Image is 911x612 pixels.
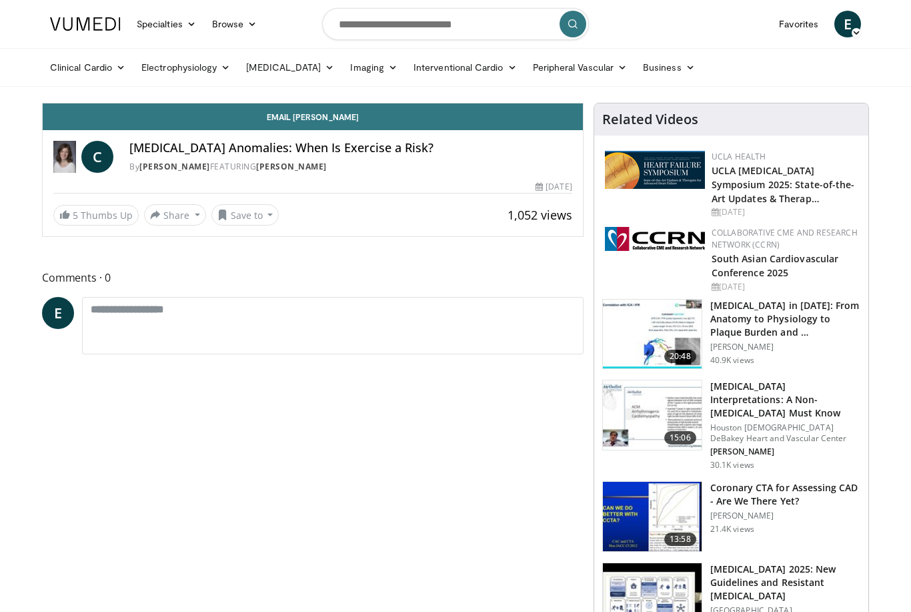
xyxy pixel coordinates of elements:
[238,54,342,81] a: [MEDICAL_DATA]
[53,141,76,173] img: Dr. Corey Stiver
[605,151,705,189] img: 0682476d-9aca-4ba2-9755-3b180e8401f5.png.150x105_q85_autocrop_double_scale_upscale_version-0.2.png
[710,342,860,352] p: [PERSON_NAME]
[53,205,139,226] a: 5 Thumbs Up
[602,299,860,370] a: 20:48 [MEDICAL_DATA] in [DATE]: From Anatomy to Physiology to Plaque Burden and … [PERSON_NAME] 4...
[664,533,696,546] span: 13:58
[712,252,839,279] a: South Asian Cardiovascular Conference 2025
[710,422,860,444] p: Houston [DEMOGRAPHIC_DATA] DeBakey Heart and Vascular Center
[536,181,572,193] div: [DATE]
[405,54,525,81] a: Interventional Cardio
[42,269,584,286] span: Comments 0
[129,161,572,173] div: By FEATURING
[139,161,210,172] a: [PERSON_NAME]
[602,481,860,552] a: 13:58 Coronary CTA for Assessing CAD - Are We There Yet? [PERSON_NAME] 21.4K views
[712,206,858,218] div: [DATE]
[133,54,238,81] a: Electrophysiology
[635,54,703,81] a: Business
[603,300,702,369] img: 823da73b-7a00-425d-bb7f-45c8b03b10c3.150x105_q85_crop-smart_upscale.jpg
[771,11,826,37] a: Favorites
[204,11,265,37] a: Browse
[50,17,121,31] img: VuMedi Logo
[605,227,705,251] img: a04ee3ba-8487-4636-b0fb-5e8d268f3737.png.150x105_q85_autocrop_double_scale_upscale_version-0.2.png
[664,431,696,444] span: 15:06
[710,446,860,457] p: [PERSON_NAME]
[342,54,405,81] a: Imaging
[525,54,635,81] a: Peripheral Vascular
[712,151,766,162] a: UCLA Health
[710,299,860,339] h3: [MEDICAL_DATA] in [DATE]: From Anatomy to Physiology to Plaque Burden and …
[256,161,327,172] a: [PERSON_NAME]
[602,111,698,127] h4: Related Videos
[710,563,860,603] h3: [MEDICAL_DATA] 2025: New Guidelines and Resistant [MEDICAL_DATA]
[42,297,74,329] a: E
[43,103,583,130] a: Email [PERSON_NAME]
[603,482,702,551] img: 34b2b9a4-89e5-4b8c-b553-8a638b61a706.150x105_q85_crop-smart_upscale.jpg
[710,380,860,420] h3: [MEDICAL_DATA] Interpretations: A Non-[MEDICAL_DATA] Must Know
[710,524,754,535] p: 21.4K views
[603,380,702,450] img: 59f69555-d13b-4130-aa79-5b0c1d5eebbb.150x105_q85_crop-smart_upscale.jpg
[211,204,279,226] button: Save to
[508,207,572,223] span: 1,052 views
[129,11,204,37] a: Specialties
[834,11,861,37] a: E
[73,209,78,222] span: 5
[712,227,858,250] a: Collaborative CME and Research Network (CCRN)
[81,141,113,173] a: C
[42,54,133,81] a: Clinical Cardio
[710,511,860,521] p: [PERSON_NAME]
[710,481,860,508] h3: Coronary CTA for Assessing CAD - Are We There Yet?
[712,164,855,205] a: UCLA [MEDICAL_DATA] Symposium 2025: State-of-the-Art Updates & Therap…
[602,380,860,471] a: 15:06 [MEDICAL_DATA] Interpretations: A Non-[MEDICAL_DATA] Must Know Houston [DEMOGRAPHIC_DATA] D...
[710,355,754,366] p: 40.9K views
[664,350,696,363] span: 20:48
[712,281,858,293] div: [DATE]
[322,8,589,40] input: Search topics, interventions
[710,460,754,471] p: 30.1K views
[129,141,572,156] h4: [MEDICAL_DATA] Anomalies: When Is Exercise a Risk?
[144,204,206,226] button: Share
